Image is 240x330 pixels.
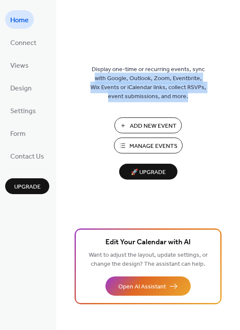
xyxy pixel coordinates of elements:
[5,124,31,142] a: Form
[10,59,29,72] span: Views
[105,276,191,296] button: Open AI Assistant
[90,65,206,101] span: Display one-time or recurring events, sync with Google, Outlook, Zoom, Eventbrite, Wix Events or ...
[129,142,177,151] span: Manage Events
[5,33,42,51] a: Connect
[118,282,166,291] span: Open AI Assistant
[10,150,44,163] span: Contact Us
[105,237,191,249] span: Edit Your Calendar with AI
[10,82,32,95] span: Design
[114,117,182,133] button: Add New Event
[5,10,34,29] a: Home
[124,167,172,178] span: 🚀 Upgrade
[14,183,41,192] span: Upgrade
[10,105,36,118] span: Settings
[10,14,29,27] span: Home
[5,101,41,120] a: Settings
[5,78,37,97] a: Design
[5,56,34,74] a: Views
[5,178,49,194] button: Upgrade
[119,164,177,180] button: 🚀 Upgrade
[89,249,208,270] span: Want to adjust the layout, update settings, or change the design? The assistant can help.
[130,122,177,131] span: Add New Event
[10,36,36,50] span: Connect
[114,138,183,153] button: Manage Events
[10,127,26,141] span: Form
[5,147,49,165] a: Contact Us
